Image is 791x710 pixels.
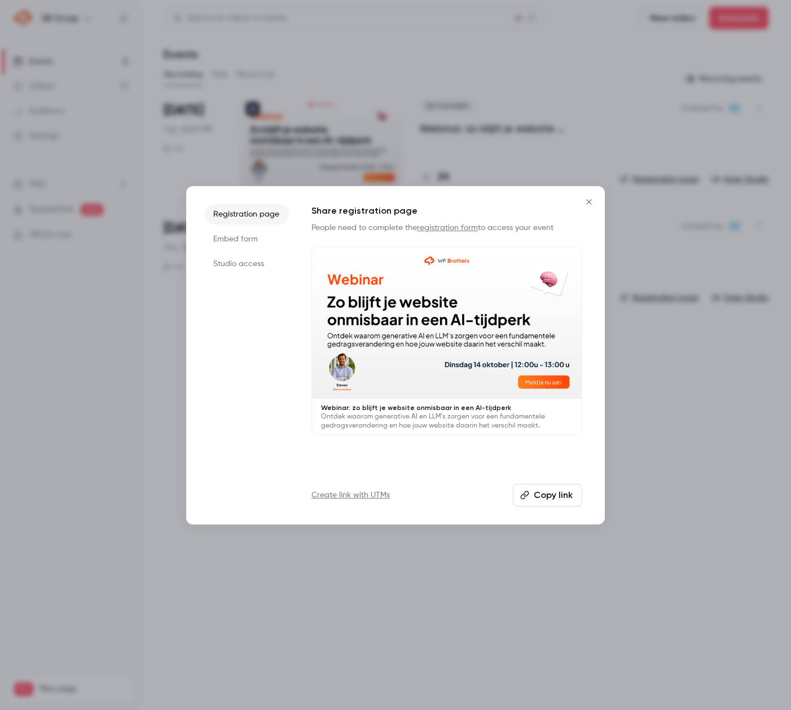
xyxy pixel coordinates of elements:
[311,222,582,233] p: People need to complete the to access your event
[578,191,600,213] button: Close
[204,229,289,249] li: Embed form
[321,412,573,430] p: Ontdek waarom generative AI en LLM's zorgen voor een fundamentele gedragsverandering en hoe jouw ...
[204,254,289,274] li: Studio access
[513,484,582,506] button: Copy link
[321,403,573,412] p: Webinar: zo blijft je website onmisbaar in een AI-tijdperk
[311,489,390,501] a: Create link with UTMs
[417,224,478,232] a: registration form
[204,204,289,224] li: Registration page
[311,204,582,218] h1: Share registration page
[311,247,582,436] a: Webinar: zo blijft je website onmisbaar in een AI-tijdperkOntdek waarom generative AI en LLM's zo...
